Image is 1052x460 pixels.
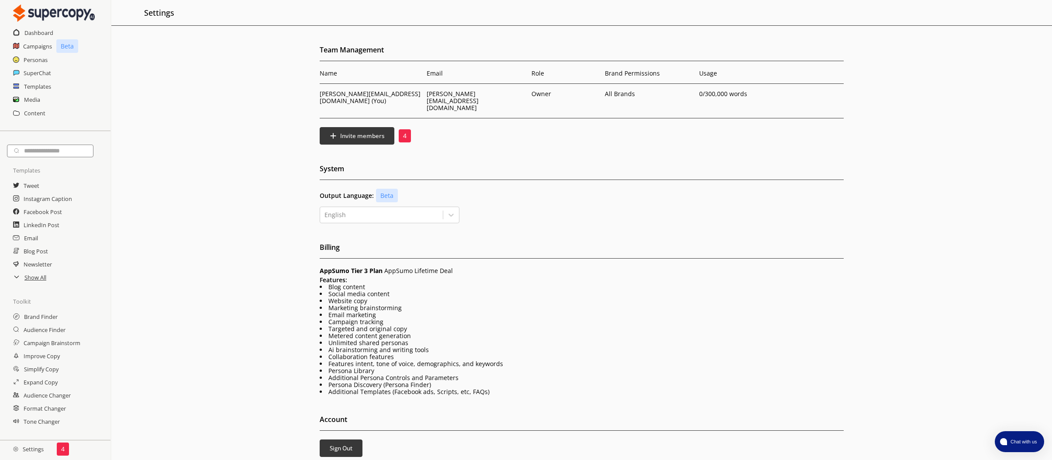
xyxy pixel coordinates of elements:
[24,376,58,389] a: Expand Copy
[320,276,347,284] b: Features:
[320,413,844,431] h2: Account
[320,325,844,332] li: Targeted and original copy
[320,70,422,77] p: Name
[24,245,48,258] a: Blog Post
[320,353,844,360] li: Collaboration features
[699,70,789,77] p: Usage
[376,189,398,202] p: Beta
[320,346,844,353] li: Ai brainstorming and writing tools
[320,311,844,318] li: Email marketing
[320,90,422,104] p: [PERSON_NAME][EMAIL_ADDRESS][DOMAIN_NAME] (You)
[320,192,374,199] b: Output Language:
[13,446,18,452] img: Close
[24,271,46,284] a: Show All
[24,218,59,232] a: LinkedIn Post
[24,179,39,192] a: Tweet
[320,439,362,457] button: Sign Out
[320,367,844,374] li: Persona Library
[320,318,844,325] li: Campaign tracking
[144,4,174,21] h2: Settings
[24,310,58,323] a: Brand Finder
[320,374,844,381] li: Additional Persona Controls and Parameters
[13,4,95,22] img: Close
[605,70,695,77] p: Brand Permissions
[699,90,789,97] p: 0 /300,000 words
[320,381,844,388] li: Persona Discovery (Persona Finder)
[61,446,65,453] p: 4
[24,53,48,66] a: Personas
[24,205,62,218] a: Facebook Post
[56,39,78,53] p: Beta
[320,388,844,395] li: Additional Templates (Facebook ads, Scripts, etc, FAQs)
[320,127,394,145] button: Invite members
[320,266,383,275] span: AppSumo Tier 3 Plan
[320,43,844,61] h2: Team Management
[320,339,844,346] li: Unlimited shared personas
[427,90,527,111] p: [PERSON_NAME][EMAIL_ADDRESS][DOMAIN_NAME]
[403,132,407,139] p: 4
[995,431,1044,452] button: atlas-launcher
[320,291,844,297] li: Social media content
[24,26,53,39] a: Dashboard
[531,70,600,77] p: Role
[1007,438,1039,445] span: Chat with us
[24,363,59,376] a: Simplify Copy
[24,389,71,402] a: Audience Changer
[320,284,844,291] li: Blog content
[320,162,844,180] h2: System
[23,40,52,53] a: Campaigns
[24,66,51,80] a: SuperChat
[320,241,844,259] h2: Billing
[330,444,352,452] b: Sign Out
[320,304,844,311] li: Marketing brainstorming
[24,93,40,106] a: Media
[24,232,38,245] a: Email
[427,70,527,77] p: Email
[24,107,45,120] a: Content
[24,80,51,93] a: Templates
[531,90,551,97] p: Owner
[24,415,60,428] a: Tone Changer
[24,192,72,205] a: Instagram Caption
[605,90,638,97] p: All Brands
[320,332,844,339] li: Metered content generation
[320,297,844,304] li: Website copy
[24,323,66,336] a: Audience Finder
[340,132,384,140] b: Invite members
[24,258,52,271] a: Newsletter
[320,267,844,274] p: AppSumo Lifetime Deal
[24,336,80,349] a: Campaign Brainstorm
[320,360,844,367] li: Features intent, tone of voice, demographics, and keywords
[24,402,66,415] a: Format Changer
[24,349,60,363] a: Improve Copy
